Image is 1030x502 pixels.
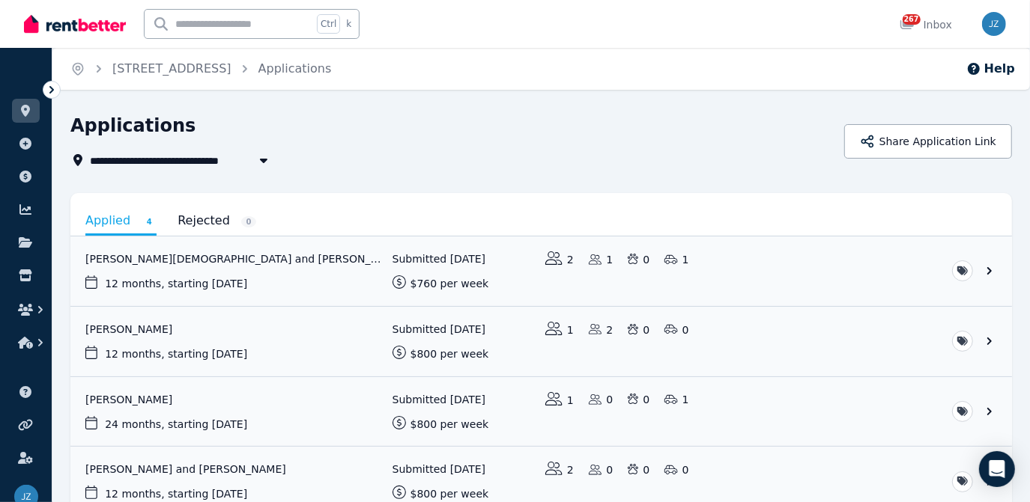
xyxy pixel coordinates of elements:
[982,12,1006,36] img: Jenny Zheng
[52,48,349,90] nav: Breadcrumb
[24,13,126,35] img: RentBetter
[900,17,952,32] div: Inbox
[903,14,921,25] span: 267
[241,216,256,227] span: 0
[70,377,1012,447] a: View application: Anton Bollen
[258,61,332,76] a: Applications
[346,18,351,30] span: k
[317,14,340,34] span: Ctrl
[178,208,256,233] a: Rejected
[70,307,1012,376] a: View application: Wen Loong Tan
[142,216,157,227] span: 4
[844,124,1012,159] button: Share Application Link
[966,60,1015,78] button: Help
[70,114,196,138] h1: Applications
[112,61,231,76] a: [STREET_ADDRESS]
[979,451,1015,487] div: Open Intercom Messenger
[70,236,1012,306] a: View application: Namrata Jain and Pranam Jain
[85,208,157,236] a: Applied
